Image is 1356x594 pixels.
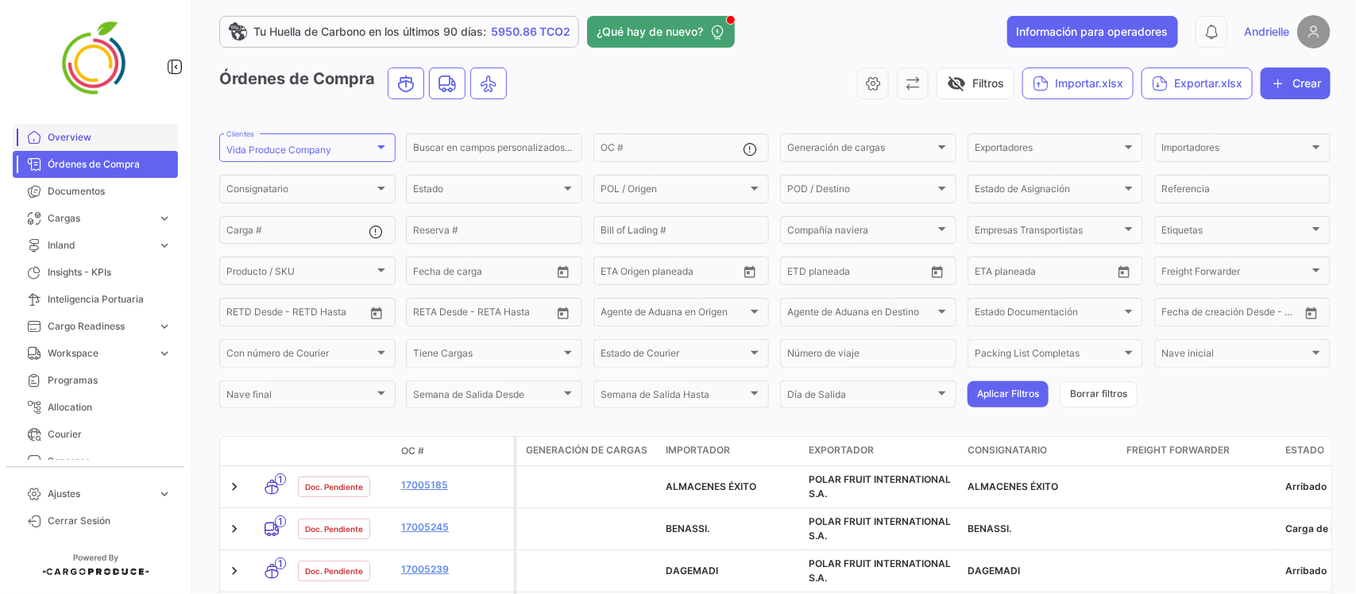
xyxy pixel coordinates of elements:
[13,124,178,151] a: Overview
[787,391,935,403] span: Día de Salida
[388,68,423,98] button: Ocean
[305,523,363,535] span: Doc. Pendiente
[48,184,172,199] span: Documentos
[526,443,647,457] span: Generación de cargas
[305,565,363,577] span: Doc. Pendiente
[401,444,424,458] span: OC #
[157,319,172,334] span: expand_more
[1142,67,1253,99] button: Exportar.xlsx
[659,437,802,465] datatable-header-cell: Importador
[1161,268,1309,279] span: Freight Forwarder
[413,391,561,403] span: Semana de Salida Desde
[266,309,332,320] input: Hasta
[453,309,519,320] input: Hasta
[666,523,709,534] span: BENASSI.
[975,186,1122,197] span: Estado de Asignación
[1022,67,1134,99] button: Importar.xlsx
[401,562,508,577] a: 17005239
[471,68,506,98] button: Air
[968,565,1020,577] span: DAGEMADI
[1112,260,1136,283] button: Open calendar
[13,178,178,205] a: Documentos
[48,346,151,361] span: Workspace
[1060,381,1138,407] button: Borrar filtros
[975,145,1122,156] span: Exportadores
[48,130,172,145] span: Overview
[1126,443,1230,457] span: Freight Forwarder
[968,443,1047,457] span: Consignatario
[275,557,286,569] span: 1
[975,350,1122,361] span: Packing List Completas
[787,145,935,156] span: Generación de cargas
[48,319,151,334] span: Cargo Readiness
[48,373,172,388] span: Programas
[787,268,816,279] input: Desde
[597,24,703,40] span: ¿Qué hay de nuevo?
[516,437,659,465] datatable-header-cell: Generación de cargas
[968,381,1049,407] button: Aplicar Filtros
[413,186,561,197] span: Estado
[48,157,172,172] span: Órdenes de Compra
[1297,15,1331,48] img: placeholder-user.png
[275,515,286,527] span: 1
[48,211,151,226] span: Cargas
[666,565,718,577] span: DAGEMADI
[13,259,178,286] a: Insights - KPIs
[1201,309,1267,320] input: Hasta
[587,16,735,48] button: ¿Qué hay de nuevo?
[253,24,486,40] span: Tu Huella de Carbono en los últimos 90 días:
[401,520,508,534] a: 17005245
[48,514,172,528] span: Cerrar Sesión
[413,350,561,361] span: Tiene Cargas
[226,563,242,579] a: Expand/Collapse Row
[925,260,949,283] button: Open calendar
[666,443,730,457] span: Importador
[413,309,442,320] input: Desde
[48,238,151,253] span: Inland
[1161,145,1309,156] span: Importadores
[802,437,961,465] datatable-header-cell: Exportador
[157,211,172,226] span: expand_more
[157,346,172,361] span: expand_more
[1161,350,1309,361] span: Nave inicial
[226,186,374,197] span: Consignatario
[1120,437,1279,465] datatable-header-cell: Freight Forwarder
[157,238,172,253] span: expand_more
[1161,309,1190,320] input: Desde
[809,473,951,499] span: POLAR FRUIT INTERNATIONAL S.A.
[226,350,374,361] span: Con número de Courier
[968,523,1011,534] span: BENASSI.
[968,480,1058,492] span: ALMACENES ÉXITO
[640,268,706,279] input: Hasta
[601,391,748,403] span: Semana de Salida Hasta
[961,437,1120,465] datatable-header-cell: Consignatario
[13,286,178,313] a: Inteligencia Portuaria
[1014,268,1080,279] input: Hasta
[48,292,172,307] span: Inteligencia Portuaria
[601,309,748,320] span: Agente de Aduana en Origen
[13,151,178,178] a: Órdenes de Compra
[219,67,512,99] h3: Órdenes de Compra
[551,260,575,283] button: Open calendar
[157,487,172,501] span: expand_more
[1261,67,1331,99] button: Crear
[226,521,242,537] a: Expand/Collapse Row
[787,227,935,238] span: Compañía naviera
[1161,227,1309,238] span: Etiquetas
[252,445,292,457] datatable-header-cell: Modo de Transporte
[292,445,395,457] datatable-header-cell: Estado Doc.
[365,301,388,325] button: Open calendar
[809,443,874,457] span: Exportador
[13,448,178,475] a: Sensores
[491,24,570,40] span: 5950.86 TCO2
[975,227,1122,238] span: Empresas Transportistas
[48,265,172,280] span: Insights - KPIs
[1300,301,1323,325] button: Open calendar
[305,480,363,493] span: Doc. Pendiente
[947,74,966,93] span: visibility_off
[48,454,172,469] span: Sensores
[975,309,1122,320] span: Estado Documentación
[48,487,151,501] span: Ajustes
[1244,24,1289,40] span: Andrielle
[453,268,519,279] input: Hasta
